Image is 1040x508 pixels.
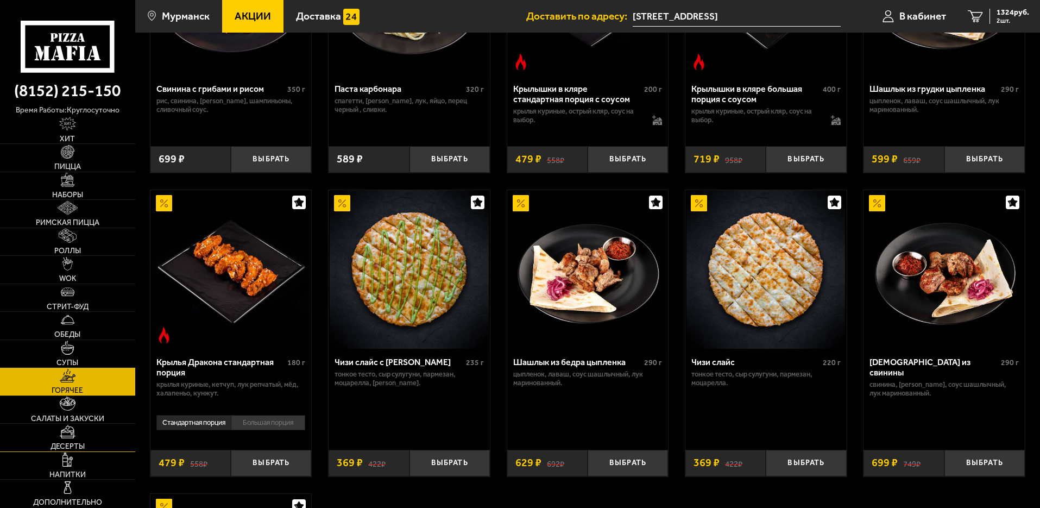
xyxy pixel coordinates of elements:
span: 200 г [644,85,662,94]
img: 15daf4d41897b9f0e9f617042186c801.svg [343,9,360,25]
span: Пицца [54,163,81,171]
img: Акционный [869,195,885,211]
span: 629 ₽ [515,457,541,468]
s: 692 ₽ [547,457,564,468]
span: 699 ₽ [159,154,185,165]
p: крылья куриные, кетчуп, лук репчатый, мёд, халапеньо, кунжут. [156,380,306,398]
div: Крылышки в кляре стандартная порция c соусом [513,84,642,104]
p: крылья куриные, острый кляр, соус на выбор. [691,107,820,124]
span: Десерты [51,443,85,450]
span: Роллы [54,247,81,255]
a: АкционныйШашлык из свинины [863,190,1025,349]
p: тонкое тесто, сыр сулугуни, пармезан, моцарелла. [691,370,841,387]
div: Свинина с грибами и рисом [156,84,285,94]
img: Шашлык из свинины [865,190,1024,349]
button: Выбрать [766,146,846,173]
button: Выбрать [231,146,311,173]
p: рис, свинина, [PERSON_NAME], шампиньоны, сливочный соус. [156,97,306,114]
span: Доставка [296,11,341,21]
button: Выбрать [766,450,846,476]
span: 719 ₽ [694,154,720,165]
p: тонкое тесто, сыр сулугуни, пармезан, моцарелла, [PERSON_NAME]. [335,370,484,387]
img: Акционный [691,195,707,211]
p: цыпленок, лаваш, соус шашлычный, лук маринованный. [513,370,663,387]
span: 320 г [466,85,484,94]
div: Шашлык из грудки цыпленка [869,84,998,94]
div: Крылышки в кляре большая порция c соусом [691,84,820,104]
img: Акционный [513,195,529,211]
a: АкционныйШашлык из бедра цыпленка [507,190,669,349]
span: 369 ₽ [337,457,363,468]
button: Выбрать [588,450,668,476]
li: Большая порция [231,415,306,430]
input: Ваш адрес доставки [633,7,841,27]
button: Выбрать [944,146,1025,173]
span: 400 г [823,85,841,94]
span: 1324 руб. [997,9,1029,16]
div: Паста карбонара [335,84,463,94]
span: Дополнительно [33,499,102,506]
button: Выбрать [944,450,1025,476]
img: Острое блюдо [513,54,529,70]
span: Напитки [49,471,86,479]
a: АкционныйОстрое блюдоКрылья Дракона стандартная порция [150,190,312,349]
span: 479 ₽ [159,457,185,468]
div: Крылья Дракона стандартная порция [156,357,285,378]
img: Акционный [334,195,350,211]
img: Чизи слайс с соусом Ранч [330,190,488,349]
img: Акционный [156,195,172,211]
button: Выбрать [231,450,311,476]
img: Острое блюдо [156,327,172,343]
img: Чизи слайс [686,190,845,349]
span: 180 г [287,358,305,367]
p: крылья куриные, острый кляр, соус на выбор. [513,107,642,124]
span: 369 ₽ [694,457,720,468]
span: Доставить по адресу: [526,11,633,21]
span: 235 г [466,358,484,367]
span: Римская пицца [36,219,99,227]
span: 2 шт. [997,17,1029,24]
span: Стрит-фуд [47,303,89,311]
div: Чизи слайс с [PERSON_NAME] [335,357,463,367]
span: 589 ₽ [337,154,363,165]
span: Хит [60,135,75,143]
img: Шашлык из бедра цыпленка [508,190,667,349]
span: 290 г [1001,85,1019,94]
span: Супы [56,359,78,367]
div: [DEMOGRAPHIC_DATA] из свинины [869,357,998,378]
s: 958 ₽ [725,154,742,165]
s: 422 ₽ [725,457,742,468]
span: Обеды [54,331,80,338]
s: 558 ₽ [547,154,564,165]
span: В кабинет [899,11,946,21]
span: 479 ₽ [515,154,541,165]
li: Стандартная порция [156,415,231,430]
span: 290 г [1001,358,1019,367]
span: Наборы [52,191,83,199]
span: Траловая улица, 8к2 [633,7,841,27]
span: Салаты и закуски [31,415,104,423]
span: 599 ₽ [872,154,898,165]
a: АкционныйЧизи слайс с соусом Ранч [329,190,490,349]
button: Выбрать [588,146,668,173]
span: Мурманск [162,11,210,21]
span: 220 г [823,358,841,367]
img: Крылья Дракона стандартная порция [152,190,310,349]
p: свинина, [PERSON_NAME], соус шашлычный, лук маринованный. [869,380,1019,398]
button: Выбрать [409,146,490,173]
s: 659 ₽ [903,154,921,165]
p: цыпленок, лаваш, соус шашлычный, лук маринованный. [869,97,1019,114]
a: АкционныйЧизи слайс [685,190,847,349]
img: Острое блюдо [691,54,707,70]
s: 558 ₽ [190,457,207,468]
s: 749 ₽ [903,457,921,468]
span: 290 г [644,358,662,367]
span: 699 ₽ [872,457,898,468]
div: Чизи слайс [691,357,820,367]
button: Выбрать [409,450,490,476]
div: 0 [150,411,312,442]
span: Горячее [52,387,83,394]
span: WOK [59,275,76,283]
span: Акции [235,11,271,21]
s: 422 ₽ [368,457,386,468]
